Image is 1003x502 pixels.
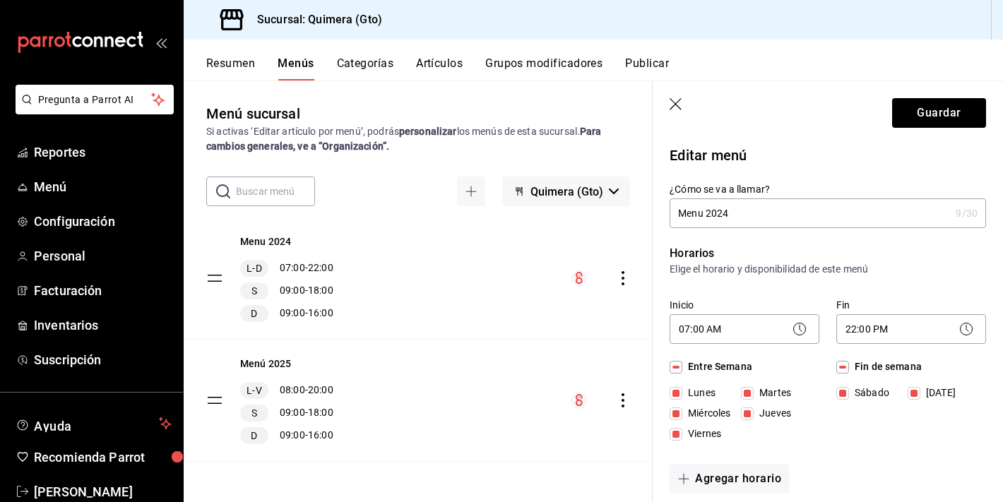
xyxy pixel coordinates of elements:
div: 9 /30 [956,206,978,220]
span: S [249,406,260,420]
button: drag [206,270,223,287]
div: 08:00 - 20:00 [240,382,333,399]
span: Miércoles [682,406,730,421]
label: ¿Cómo se va a llamar? [670,184,986,194]
button: Pregunta a Parrot AI [16,85,174,114]
span: Recomienda Parrot [34,448,172,467]
label: Inicio [670,300,819,310]
button: Categorías [337,56,394,80]
button: Guardar [892,98,986,128]
span: Entre Semana [682,359,752,374]
button: Artículos [416,56,463,80]
span: Menú [34,177,172,196]
span: D [248,429,260,443]
span: Quimera (Gto) [530,185,603,198]
input: Buscar menú [236,177,315,205]
button: Grupos modificadores [485,56,603,80]
span: S [249,284,260,298]
h3: Sucursal: Quimera (Gto) [246,11,382,28]
button: actions [616,393,630,407]
button: actions [616,271,630,285]
span: Ayuda [34,415,153,432]
span: Martes [754,386,791,400]
button: drag [206,392,223,409]
span: Configuración [34,212,172,231]
p: Horarios [670,245,986,262]
button: Menú 2025 [240,357,291,371]
span: Suscripción [34,350,172,369]
span: L-V [244,383,264,398]
span: Sábado [849,386,889,400]
button: Resumen [206,56,255,80]
span: Viernes [682,426,721,441]
span: D [248,306,260,321]
div: Menú sucursal [206,103,300,124]
div: 07:00 - 22:00 [240,260,333,277]
strong: personalizar [399,126,457,137]
button: Menús [278,56,314,80]
span: Personal [34,246,172,265]
div: 22:00 PM [836,314,986,344]
p: Editar menú [670,145,986,166]
div: navigation tabs [206,56,1003,80]
p: Elige el horario y disponibilidad de este menú [670,262,986,276]
span: Pregunta a Parrot AI [38,92,152,107]
button: Agregar horario [670,464,790,494]
table: menu-maker-table [184,217,653,462]
span: Inventarios [34,316,172,335]
span: Jueves [754,406,791,421]
span: [DATE] [920,386,956,400]
label: Fin [836,300,986,310]
a: Pregunta a Parrot AI [10,102,174,117]
div: 09:00 - 18:00 [240,405,333,422]
div: 09:00 - 16:00 [240,427,333,444]
div: 09:00 - 16:00 [240,305,333,322]
button: Menu 2024 [240,234,291,249]
button: open_drawer_menu [155,37,167,48]
span: Fin de semana [849,359,922,374]
span: Reportes [34,143,172,162]
span: [PERSON_NAME] [34,482,172,501]
div: 07:00 AM [670,314,819,344]
button: Publicar [625,56,669,80]
span: Facturación [34,281,172,300]
span: Lunes [682,386,716,400]
div: Si activas ‘Editar artículo por menú’, podrás los menús de esta sucursal. [206,124,630,154]
div: 09:00 - 18:00 [240,282,333,299]
span: L-D [244,261,264,275]
button: Quimera (Gto) [502,177,630,206]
